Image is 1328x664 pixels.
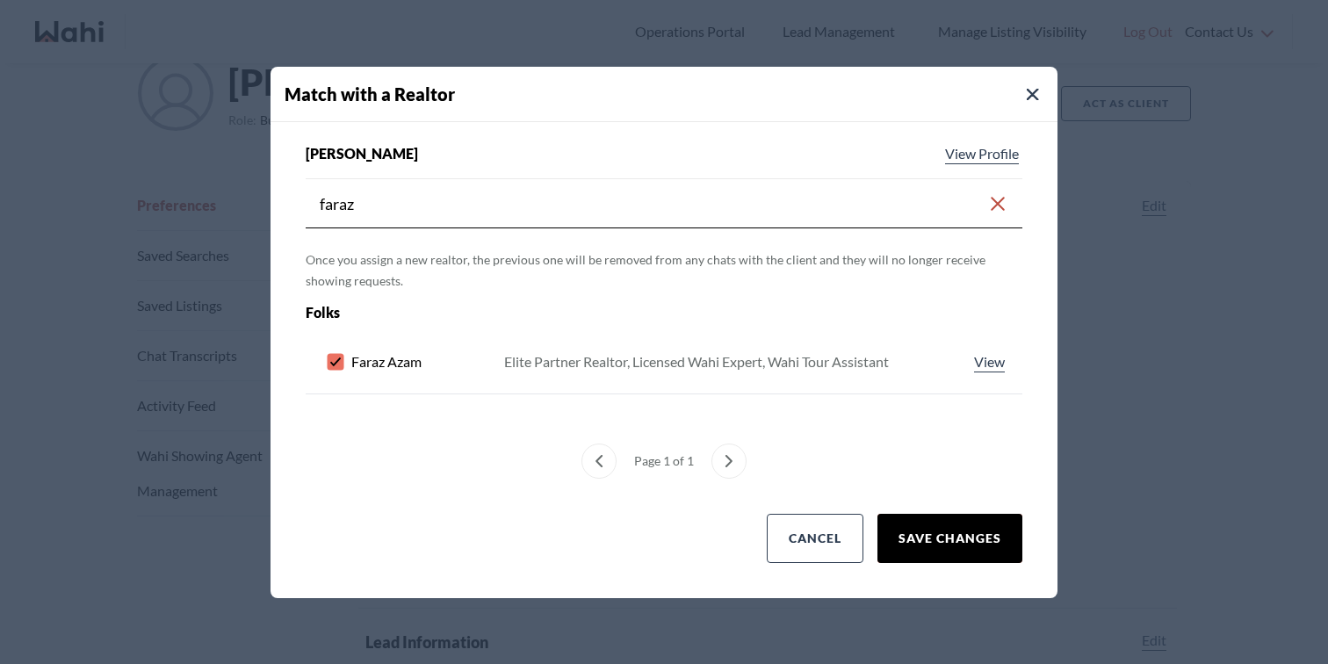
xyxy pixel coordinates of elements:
p: Once you assign a new realtor, the previous one will be removed from any chats with the client an... [306,249,1022,292]
span: Faraz Azam [351,351,422,372]
button: previous page [581,444,617,479]
div: Page 1 of 1 [627,444,701,479]
div: Elite Partner Realtor, Licensed Wahi Expert, Wahi Tour Assistant [504,351,889,372]
div: Folks [306,302,879,323]
input: Search input [320,188,987,220]
button: Close Modal [1022,84,1043,105]
a: View profile [971,351,1008,372]
button: Clear search [987,188,1008,220]
a: View profile [942,143,1022,164]
nav: Match with an agent menu pagination [306,444,1022,479]
button: Cancel [767,514,863,563]
h4: Match with a Realtor [285,81,1057,107]
button: next page [711,444,747,479]
span: [PERSON_NAME] [306,143,418,164]
button: Save Changes [877,514,1022,563]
